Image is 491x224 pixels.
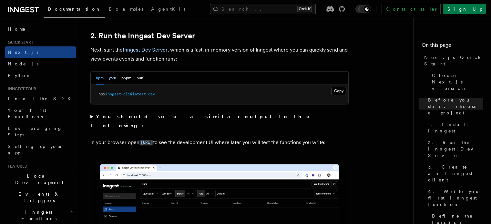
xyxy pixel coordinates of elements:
[422,52,483,70] a: Next.js Quick Start
[148,92,155,96] span: dev
[5,173,70,186] span: Local Development
[90,138,349,147] p: In your browser open to see the development UI where later you will test the functions you write:
[147,2,189,17] a: AgentKit
[382,4,441,14] a: Contact sales
[5,70,76,81] a: Python
[8,50,38,55] span: Next.js
[425,137,483,161] a: 2. Run the Inngest Dev Server
[44,2,105,18] a: Documentation
[5,40,33,45] span: Quick start
[210,4,316,14] button: Search...Ctrl+K
[109,72,116,85] button: yarn
[139,139,153,145] a: [URL]
[8,96,75,101] span: Install the SDK
[5,93,76,104] a: Install the SDK
[5,58,76,70] a: Node.js
[5,23,76,35] a: Home
[5,104,76,122] a: Your first Functions
[424,54,483,67] span: Next.js Quick Start
[137,72,143,85] button: bun
[5,86,36,92] span: Inngest tour
[123,47,168,53] a: Inngest Dev Server
[443,4,486,14] a: Sign Up
[8,108,46,119] span: Your first Functions
[425,119,483,137] a: 1. Install Inngest
[428,188,483,208] span: 4. Write your first Inngest function
[139,140,153,145] code: [URL]
[8,144,63,155] span: Setting up your app
[151,6,185,12] span: AgentKit
[90,112,349,130] summary: You should see a similar output to the following:
[425,186,483,210] a: 4. Write your first Inngest function
[5,191,70,204] span: Events & Triggers
[90,31,195,40] a: 2. Run the Inngest Dev Server
[90,113,319,129] strong: You should see a similar output to the following:
[428,121,483,134] span: 1. Install Inngest
[422,41,483,52] h4: On this page
[48,6,101,12] span: Documentation
[96,72,104,85] button: npm
[8,26,26,32] span: Home
[425,94,483,119] a: Before you start: choose a project
[429,70,483,94] a: Choose Next.js version
[5,164,27,169] span: Features
[5,188,76,206] button: Events & Triggers
[121,72,131,85] button: pnpm
[5,46,76,58] a: Next.js
[297,6,312,12] kbd: Ctrl+K
[5,170,76,188] button: Local Development
[428,97,483,116] span: Before you start: choose a project
[98,92,105,96] span: npx
[8,126,62,137] span: Leveraging Steps
[5,122,76,141] a: Leveraging Steps
[105,92,146,96] span: inngest-cli@latest
[8,73,31,78] span: Python
[105,2,147,17] a: Examples
[8,61,38,66] span: Node.js
[5,209,70,222] span: Inngest Functions
[428,164,483,183] span: 3. Create an Inngest client
[331,87,346,95] button: Copy
[428,139,483,159] span: 2. Run the Inngest Dev Server
[90,45,349,63] p: Next, start the , which is a fast, in-memory version of Inngest where you can quickly send and vi...
[5,141,76,159] a: Setting up your app
[432,72,483,92] span: Choose Next.js version
[355,5,371,13] button: Toggle dark mode
[425,161,483,186] a: 3. Create an Inngest client
[109,6,143,12] span: Examples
